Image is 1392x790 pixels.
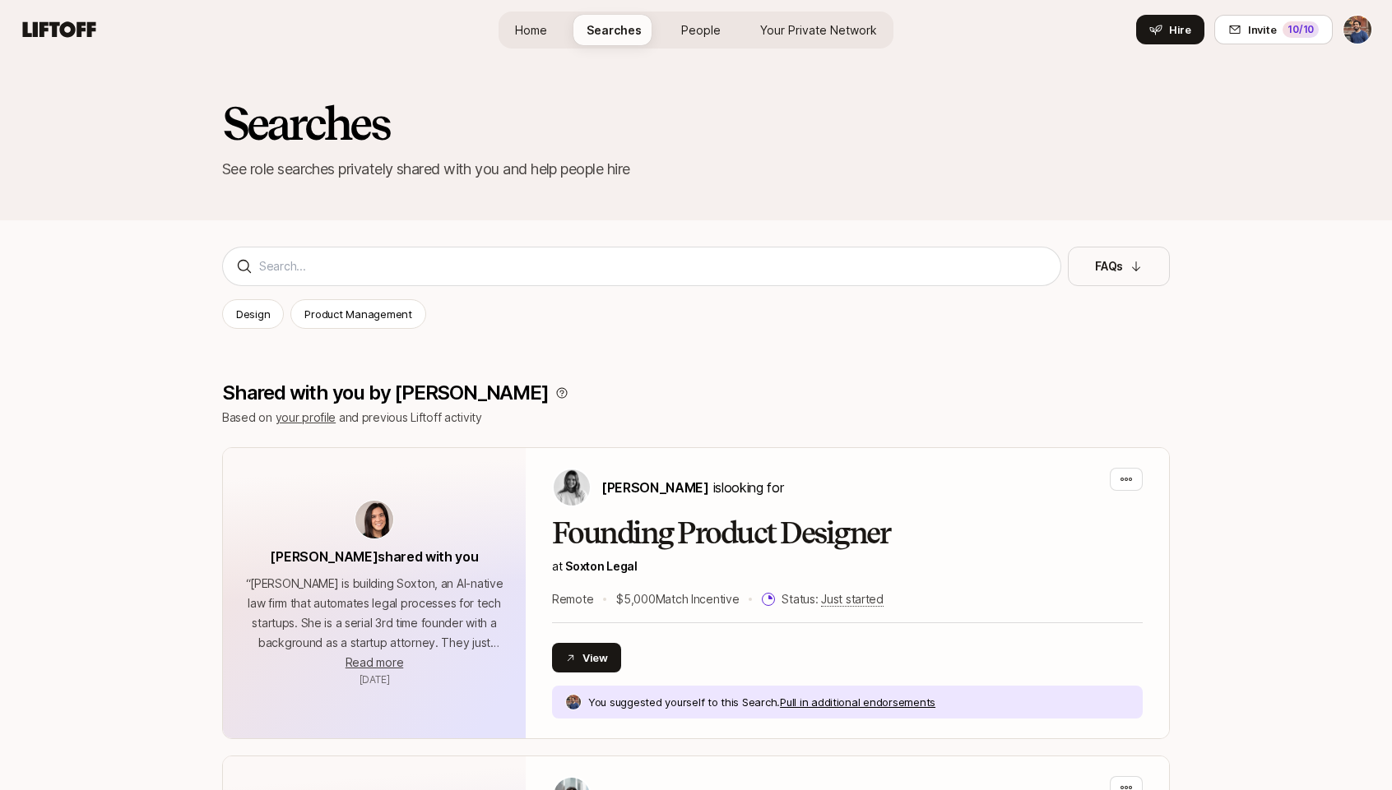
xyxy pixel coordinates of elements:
[1248,21,1276,38] span: Invite
[236,306,270,322] p: Design
[588,694,780,710] p: You suggested yourself to this Search.
[587,21,642,39] span: Searches
[782,589,883,609] p: Status:
[1283,21,1319,38] div: 10 /10
[601,477,783,498] p: is looking for
[222,381,549,404] p: Shared with you by [PERSON_NAME]
[346,655,403,669] span: Read more
[270,548,478,565] span: [PERSON_NAME] shared with you
[552,557,1143,576] p: at
[616,589,739,609] p: $5,000 Match Incentive
[259,256,1047,276] input: Search...
[502,15,560,45] a: Home
[243,574,506,653] p: “ [PERSON_NAME] is building Soxton, an AI-native law firm that automates legal processes for tech...
[1169,21,1191,38] span: Hire
[573,15,655,45] a: Searches
[360,673,390,686] span: September 19, 2025 10:03am
[566,695,581,709] img: 3785a297_2d77_49bb_b1b2_1ca268eb9c7e.jpg
[747,15,890,45] a: Your Private Network
[780,694,935,710] p: Pull in additional endorsements
[601,479,709,496] span: [PERSON_NAME]
[515,21,547,39] span: Home
[276,410,336,424] a: your profile
[668,15,734,45] a: People
[1343,15,1372,44] button: Aaditya Shete
[1095,256,1123,276] p: FAQs
[304,306,411,322] p: Product Management
[681,21,721,39] span: People
[552,643,621,672] button: View
[760,21,877,39] span: Your Private Network
[1343,16,1371,44] img: Aaditya Shete
[222,158,1170,181] p: See role searches privately shared with you and help people hire
[355,501,393,538] img: avatar-url
[821,592,884,607] span: Just started
[554,469,590,506] img: Logan Brown
[346,653,403,672] button: Read more
[222,408,1170,427] p: Based on and previous Liftoff activity
[552,517,1143,550] h2: Founding Product Designer
[1068,247,1170,286] button: FAQs
[1214,15,1333,44] button: Invite10/10
[1136,15,1204,44] button: Hire
[222,99,1170,148] h2: Searches
[565,559,638,573] span: Soxton Legal
[552,589,593,609] p: Remote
